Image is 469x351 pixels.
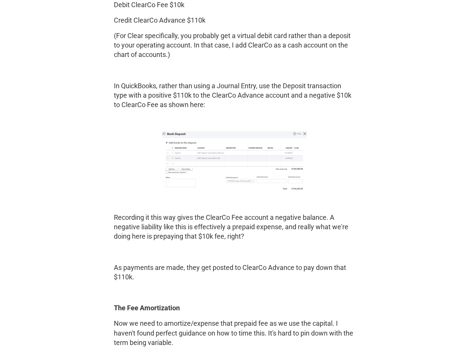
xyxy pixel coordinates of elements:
strong: The Fee Amortization [114,304,180,312]
p: ‍ [114,66,355,75]
p: ‍ [114,247,355,256]
p: As payments are made, they get posted to ClearCo Advance to pay down that $110k. [114,263,355,282]
p: (For Clear specifically, you probably get a virtual debit card rather than a deposit to your oper... [114,31,355,60]
p: Credit ClearCo Advance $110k [114,15,355,25]
p: In QuickBooks, rather than using a Journal Entry, use the Deposit transaction type with a positiv... [114,81,355,110]
p: Recording it this way gives the ClearCo Fee account a negative balance. A negative liability like... [114,213,355,241]
p: ‍ [114,288,355,297]
p: ‍ [114,115,355,125]
p: ‍ [114,197,355,207]
p: Now we need to amortize/expense that prepaid fee as we use the capital. I haven't found perfect g... [114,319,355,347]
